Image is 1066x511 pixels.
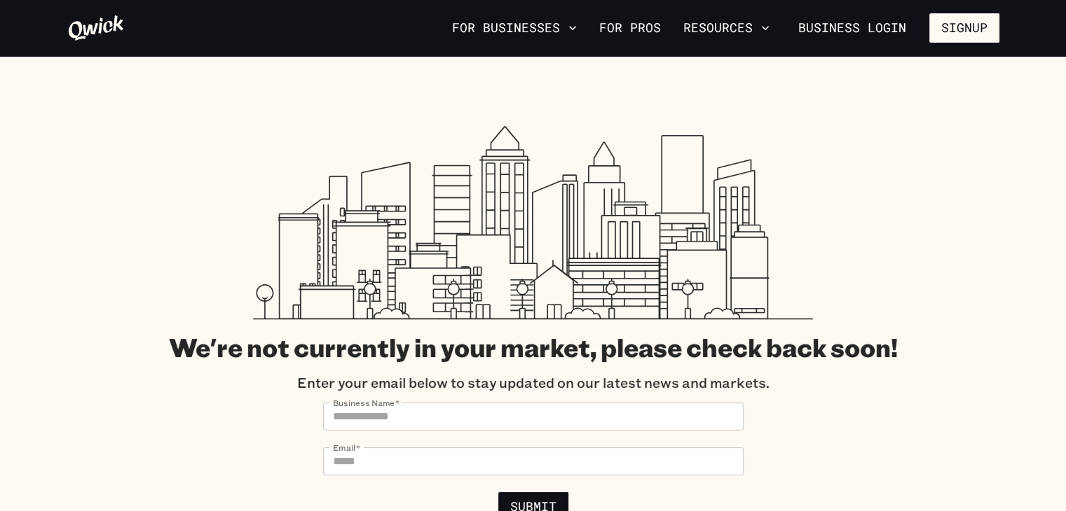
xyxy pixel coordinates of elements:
button: Signup [929,13,999,43]
span: We're not currently in your market, please check back soon! [169,330,898,364]
a: For Pros [594,16,667,40]
button: For Businesses [446,16,582,40]
label: Email [333,441,360,453]
button: Resources [678,16,775,40]
a: Business Login [786,13,918,43]
label: Business Name [333,396,399,408]
p: Enter your email below to stay updated on our latest news and markets. [297,374,770,391]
